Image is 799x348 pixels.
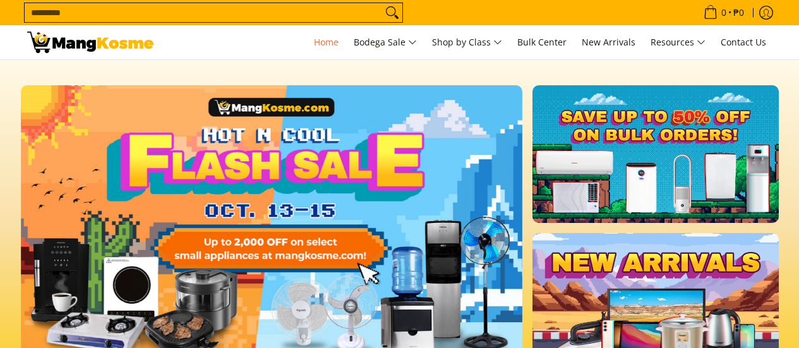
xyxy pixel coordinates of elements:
[582,36,635,48] span: New Arrivals
[719,8,728,17] span: 0
[314,36,339,48] span: Home
[517,36,567,48] span: Bulk Center
[714,25,772,59] a: Contact Us
[166,25,772,59] nav: Main Menu
[382,3,402,22] button: Search
[354,35,417,51] span: Bodega Sale
[644,25,712,59] a: Resources
[575,25,642,59] a: New Arrivals
[432,35,502,51] span: Shop by Class
[651,35,706,51] span: Resources
[700,6,748,20] span: •
[731,8,746,17] span: ₱0
[721,36,766,48] span: Contact Us
[308,25,345,59] a: Home
[426,25,508,59] a: Shop by Class
[27,32,153,53] img: Mang Kosme: Your Home Appliances Warehouse Sale Partner!
[347,25,423,59] a: Bodega Sale
[511,25,573,59] a: Bulk Center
